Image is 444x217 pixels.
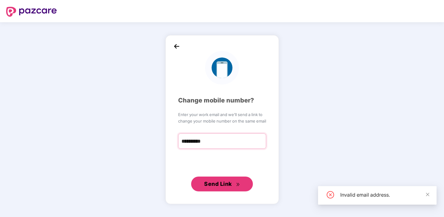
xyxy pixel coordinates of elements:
span: Enter your work email and we’ll send a link to [178,111,266,118]
span: close [425,192,430,197]
span: close-circle [327,191,334,198]
img: back_icon [172,42,181,51]
span: double-right [236,182,240,186]
button: Send Linkdouble-right [191,177,253,191]
img: logo [6,7,57,17]
img: logo [205,51,239,85]
div: Change mobile number? [178,96,266,105]
span: change your mobile number on the same email [178,118,266,124]
span: Send Link [204,181,232,187]
div: Invalid email address. [340,191,429,198]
